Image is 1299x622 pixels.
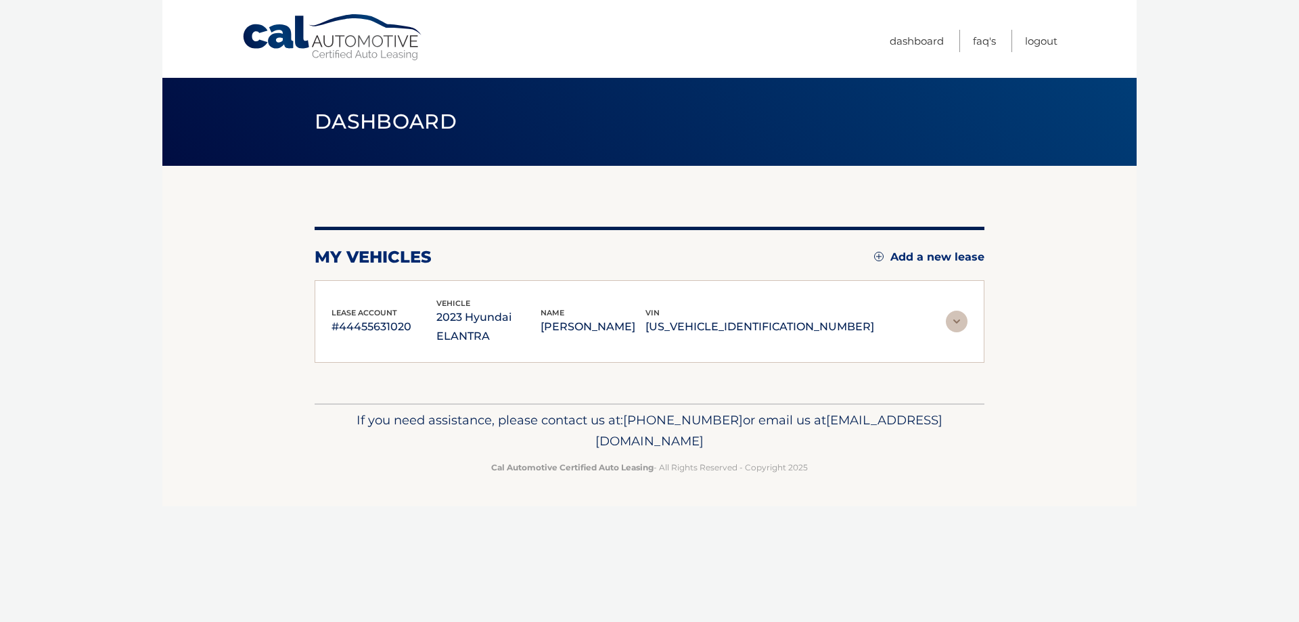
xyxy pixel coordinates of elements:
strong: Cal Automotive Certified Auto Leasing [491,462,654,472]
span: [PHONE_NUMBER] [623,412,743,428]
a: Logout [1025,30,1057,52]
span: Dashboard [315,109,457,134]
span: lease account [332,308,397,317]
a: Cal Automotive [242,14,424,62]
a: FAQ's [973,30,996,52]
span: name [541,308,564,317]
a: Add a new lease [874,250,984,264]
p: [PERSON_NAME] [541,317,645,336]
span: vehicle [436,298,470,308]
p: [US_VEHICLE_IDENTIFICATION_NUMBER] [645,317,874,336]
p: #44455631020 [332,317,436,336]
span: vin [645,308,660,317]
h2: my vehicles [315,247,432,267]
p: If you need assistance, please contact us at: or email us at [323,409,976,453]
p: 2023 Hyundai ELANTRA [436,308,541,346]
a: Dashboard [890,30,944,52]
p: - All Rights Reserved - Copyright 2025 [323,460,976,474]
img: add.svg [874,252,884,261]
img: accordion-rest.svg [946,311,967,332]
